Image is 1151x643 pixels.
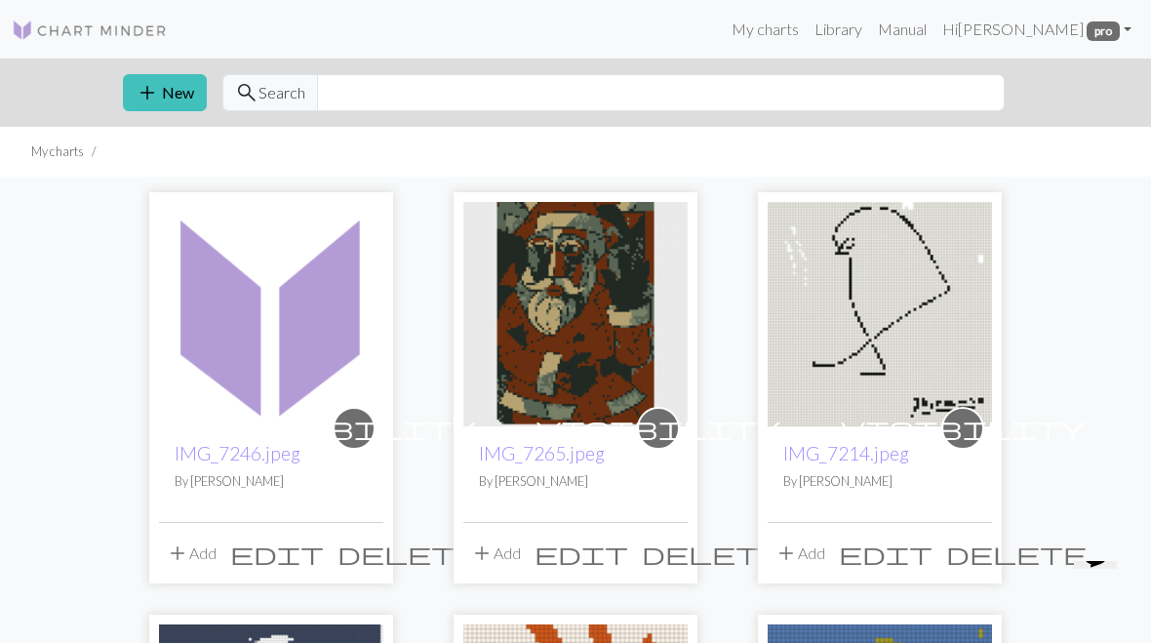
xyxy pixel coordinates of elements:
a: Manual [870,10,934,49]
img: IMG_7246.jpeg [159,202,383,426]
a: IMG_7265.jpeg [463,302,688,321]
i: Edit [230,542,324,565]
i: private [232,409,476,448]
span: pro [1087,21,1120,41]
li: My charts [31,142,84,161]
span: edit [839,540,933,567]
button: New [123,74,207,111]
button: Delete [635,535,789,572]
button: Add [159,535,223,572]
span: edit [230,540,324,567]
button: Delete [939,535,1093,572]
span: visibility [536,413,780,443]
a: IMG_7214.jpeg [768,302,992,321]
button: Add [463,535,528,572]
p: By [PERSON_NAME] [783,472,976,491]
a: My charts [724,10,807,49]
i: private [536,409,780,448]
span: Search [258,81,305,104]
a: IMG_7265.jpeg [479,442,605,464]
span: edit [535,540,628,567]
span: add [136,79,159,106]
i: private [841,409,1085,448]
p: By [PERSON_NAME] [479,472,672,491]
span: add [470,540,494,567]
button: Add [768,535,832,572]
a: IMG_7246.jpeg [175,442,300,464]
span: add [774,540,798,567]
a: Library [807,10,870,49]
span: visibility [841,413,1085,443]
a: IMG_7246.jpeg [159,302,383,321]
a: Hi[PERSON_NAME] pro [934,10,1139,49]
img: IMG_7265.jpeg [463,202,688,426]
button: Edit [832,535,939,572]
button: Edit [223,535,331,572]
i: Edit [839,542,933,565]
button: Delete [331,535,485,572]
i: Edit [535,542,628,565]
span: delete [642,540,782,567]
img: IMG_7214.jpeg [768,202,992,426]
span: delete [946,540,1087,567]
button: Edit [528,535,635,572]
span: add [166,540,189,567]
span: delete [337,540,478,567]
span: search [235,79,258,106]
p: By [PERSON_NAME] [175,472,368,491]
iframe: chat widget [1066,561,1131,623]
img: Logo [12,19,168,42]
span: visibility [232,413,476,443]
a: IMG_7214.jpeg [783,442,909,464]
